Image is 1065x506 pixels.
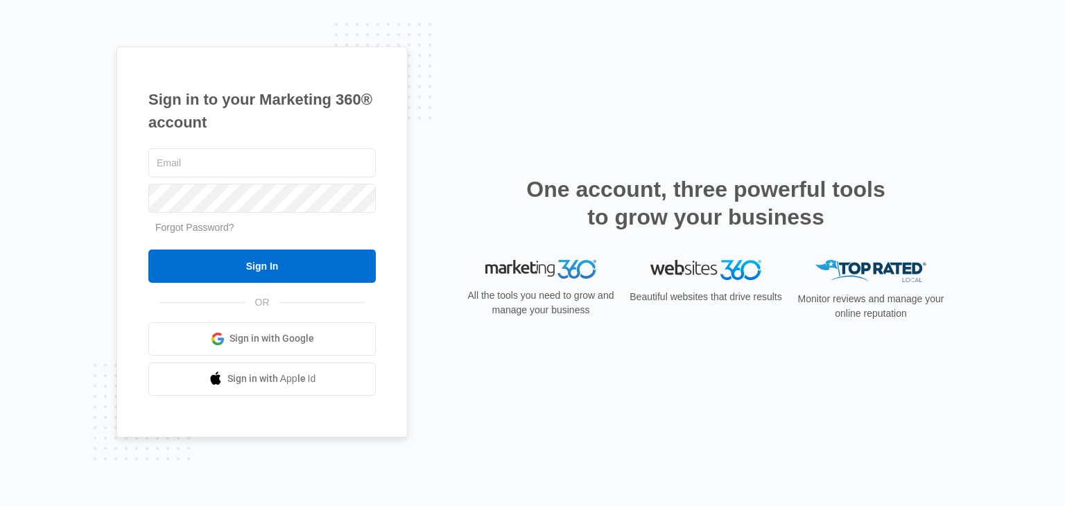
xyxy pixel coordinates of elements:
p: Monitor reviews and manage your online reputation [793,292,949,321]
img: Marketing 360 [485,260,596,279]
p: All the tools you need to grow and manage your business [463,288,618,317]
span: Sign in with Google [230,331,314,346]
img: Top Rated Local [815,260,926,283]
h2: One account, three powerful tools to grow your business [522,175,890,231]
p: Beautiful websites that drive results [628,290,783,304]
a: Forgot Password? [155,222,234,233]
h1: Sign in to your Marketing 360® account [148,88,376,134]
a: Sign in with Apple Id [148,363,376,396]
a: Sign in with Google [148,322,376,356]
img: Websites 360 [650,260,761,280]
input: Sign In [148,250,376,283]
input: Email [148,148,376,177]
span: Sign in with Apple Id [227,372,316,386]
span: OR [245,295,279,310]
